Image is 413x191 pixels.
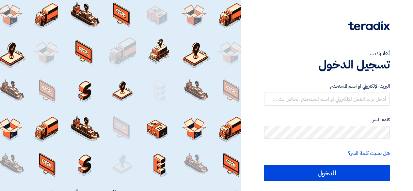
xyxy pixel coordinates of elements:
label: البريد الإلكتروني او اسم المستخدم [264,82,390,90]
h1: تسجيل الدخول [264,57,390,72]
div: أهلا بك ... [264,50,390,57]
label: كلمة السر [264,116,390,124]
a: هل نسيت كلمة السر؟ [348,149,390,157]
input: الدخول [264,165,390,181]
img: Teradix logo [348,21,390,30]
input: أدخل بريد العمل الإلكتروني او اسم المستخدم الخاص بك ... [264,93,390,106]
